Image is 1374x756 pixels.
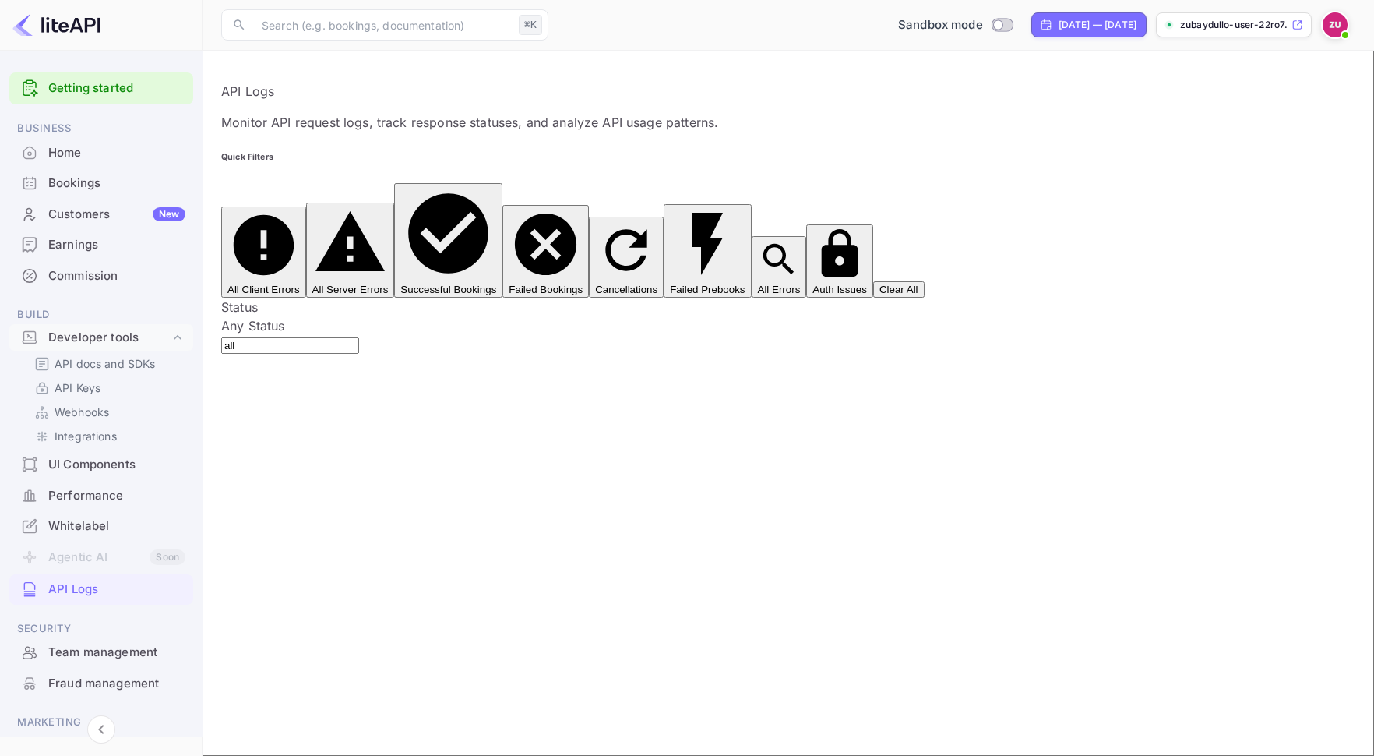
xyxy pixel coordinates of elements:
div: UI Components [48,456,185,474]
p: API Keys [55,380,100,396]
div: API docs and SDKs [28,352,187,375]
div: Customers [48,206,185,224]
div: Commission [48,267,185,285]
a: Whitelabel [9,511,193,540]
p: API Logs [221,82,1355,101]
div: Developer tools [9,324,193,352]
div: Fraud management [9,669,193,699]
span: Business [9,120,193,137]
div: Any Status [221,316,1355,335]
div: Commission [9,261,193,291]
div: Getting started [9,72,193,104]
div: CustomersNew [9,200,193,230]
div: Developer tools [48,329,170,347]
span: Build [9,306,193,323]
div: Fraud management [48,675,185,693]
div: UI Components [9,450,193,480]
a: Getting started [48,79,185,97]
button: Cancellations [589,217,664,298]
a: Bookings [9,168,193,197]
div: Switch to Production mode [892,16,1019,34]
span: Security [9,620,193,638]
a: Performance [9,481,193,510]
button: All Client Errors [221,207,306,298]
div: API Logs [48,581,185,599]
div: Performance [9,481,193,511]
label: Status [221,299,258,315]
div: [DATE] — [DATE] [1059,18,1136,32]
a: CustomersNew [9,200,193,228]
button: Failed Bookings [502,205,589,298]
img: LiteAPI logo [12,12,100,37]
a: Integrations [34,428,181,444]
div: Bookings [9,168,193,199]
button: Auth Issues [806,224,873,298]
div: Team management [48,644,185,662]
div: Click to change the date range period [1031,12,1147,37]
p: Monitor API request logs, track response statuses, and analyze API usage patterns. [221,113,1355,132]
button: Clear All [873,281,925,298]
button: Successful Bookings [394,183,502,298]
button: Collapse navigation [87,715,115,744]
a: Home [9,138,193,167]
a: Earnings [9,230,193,259]
p: Webhooks [55,404,109,420]
div: Webhooks [28,401,187,423]
button: Failed Prebooks [664,204,751,298]
div: Team management [9,638,193,668]
a: Team management [9,638,193,666]
div: Whitelabel [48,518,185,535]
a: Webhooks [34,404,181,420]
h6: Quick Filters [221,151,1355,164]
div: Integrations [28,425,187,447]
div: API Keys [28,376,187,399]
div: API Logs [9,574,193,605]
div: Home [9,138,193,168]
input: Search (e.g. bookings, documentation) [252,9,513,41]
button: All Errors [752,236,807,298]
a: Commission [9,261,193,290]
div: ⌘K [519,15,542,35]
div: Bookings [48,175,185,193]
div: Home [48,144,185,162]
button: All Server Errors [306,203,395,298]
div: Performance [48,487,185,505]
a: UI Components [9,450,193,479]
img: Zubaydullo User [1323,12,1348,37]
a: API docs and SDKs [34,355,181,372]
p: zubaydullo-user-22ro7.... [1180,18,1288,32]
p: Integrations [55,428,117,444]
div: Earnings [48,236,185,254]
div: Earnings [9,230,193,260]
a: Fraud management [9,669,193,698]
div: Whitelabel [9,511,193,542]
p: API docs and SDKs [55,355,156,372]
div: New [153,207,185,221]
a: API Logs [9,574,193,603]
span: Sandbox mode [898,16,983,34]
span: Marketing [9,714,193,731]
a: API Keys [34,380,181,396]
